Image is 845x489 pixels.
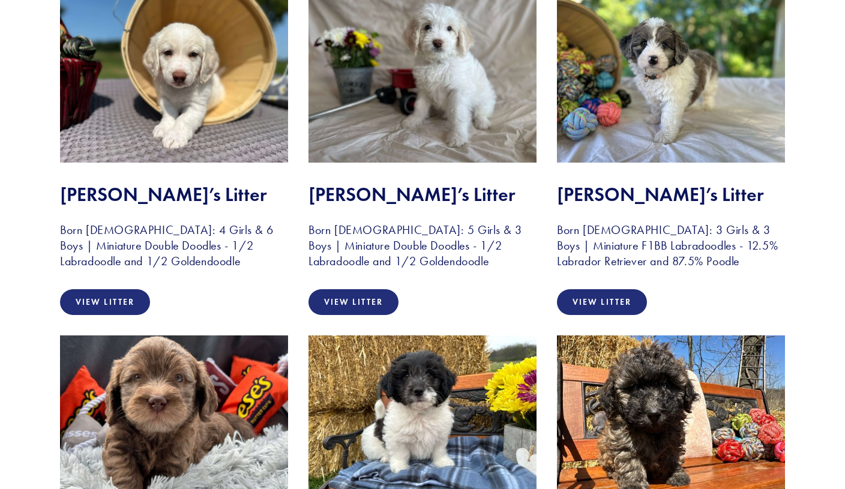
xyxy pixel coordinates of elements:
[308,222,537,269] h3: Born [DEMOGRAPHIC_DATA]: 5 Girls & 3 Boys | Miniature Double Doodles - 1/2 Labradoodle and 1/2 Go...
[60,289,150,315] a: View Litter
[557,183,785,206] h2: [PERSON_NAME]’s Litter
[60,183,288,206] h2: [PERSON_NAME]’s Litter
[308,183,537,206] h2: [PERSON_NAME]’s Litter
[308,289,398,315] a: View Litter
[60,222,288,269] h3: Born [DEMOGRAPHIC_DATA]: 4 Girls & 6 Boys | Miniature Double Doodles - 1/2 Labradoodle and 1/2 Go...
[557,289,647,315] a: View Litter
[557,222,785,269] h3: Born [DEMOGRAPHIC_DATA]: 3 Girls & 3 Boys | Miniature F1BB Labradoodles - 12.5% Labrador Retrieve...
